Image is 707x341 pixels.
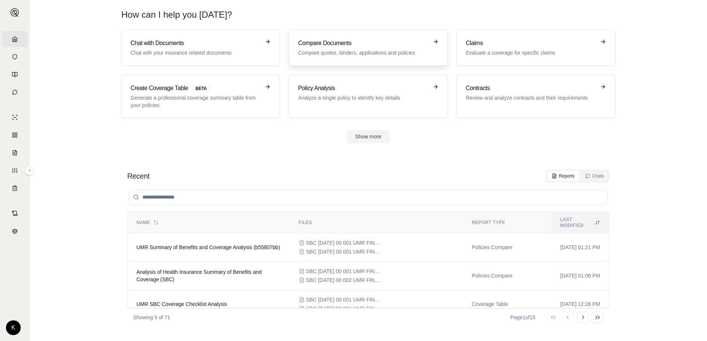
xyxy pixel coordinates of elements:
[298,49,428,56] p: Compare quotes, binders, applications and policies
[191,85,211,93] span: BETA
[2,84,28,100] a: Chat
[457,75,615,118] a: ContractsReview and analyze contracts and their requirements
[466,49,596,56] p: Evaluate a coverage for specific claims
[2,66,28,83] a: Prompt Library
[510,314,535,321] div: Page 1 of 15
[463,233,551,262] td: Policies Compare
[131,84,260,93] h3: Create Coverage Table
[2,109,28,125] a: Single Policy
[289,30,447,66] a: Compare DocumentsCompare quotes, binders, applications and policies
[457,30,615,66] a: ClaimsEvaluate a coverage for specific claims
[298,84,428,93] h3: Policy Analysis
[306,296,380,303] span: SBC 01-01-2026 00 001 UMR FINAL.docx
[127,171,149,181] h2: Recent
[306,305,380,312] span: SBC 01-01-2025 00 001 UMR FINAL - 5000 Plan - Choice Plus - Basic.pdf
[133,314,170,321] p: Showing 5 of 71
[2,180,28,196] a: Coverage Table
[463,262,551,290] td: Policies Compare
[2,127,28,143] a: Policy Comparisons
[551,233,609,262] td: [DATE] 01:21 PM
[466,39,596,48] h3: Claims
[121,30,280,66] a: Chat with DocumentsChat with your insurance related documents
[2,205,28,221] a: Contract Analysis
[466,94,596,101] p: Review and analyze contracts and their requirements
[136,269,262,282] span: Analysis of Health Insurance Summary of Benefits and Coverage (SBC)
[25,166,34,175] button: Expand sidebar
[2,31,28,47] a: Home
[585,173,604,179] div: Chats
[466,84,596,93] h3: Contracts
[121,75,280,118] a: Create Coverage TableBETAGenerate a professional coverage summary table from your policies.
[346,130,390,143] button: Show more
[298,94,428,101] p: Analyze a single policy to identify key details
[560,217,600,228] div: Last modified
[547,171,579,181] button: Reports
[2,145,28,161] a: Claim Coverage
[298,39,428,48] h3: Compare Documents
[306,248,380,255] span: SBC 01-01-2025 00 001 UMR FINAL - 5000 Plan - Choice Plus - Basic.pdf
[551,290,609,318] td: [DATE] 12:28 PM
[10,8,19,17] img: Expand sidebar
[289,75,447,118] a: Policy AnalysisAnalyze a single policy to identify key details
[131,49,260,56] p: Chat with your insurance related documents
[552,173,575,179] div: Reports
[463,290,551,318] td: Coverage Table
[136,244,280,250] span: UMR Summary of Benefits and Coverage Analysis (b55807bb)
[6,320,21,335] div: K
[7,5,22,20] button: Expand sidebar
[2,49,28,65] a: Documents Vault
[290,212,463,233] th: Files
[2,223,28,239] a: Legal Search Engine
[306,276,380,284] span: SBC 01-01-2026 00 002 UMR FINAL.docx
[306,268,380,275] span: SBC 01-01-2025 00 001 UMR FINAL - 5000 Plan - Choice Plus - Basic.pdf
[121,9,232,21] h1: How can I help you [DATE]?
[136,220,281,225] div: Name
[2,162,28,179] a: Custom Report
[551,262,609,290] td: [DATE] 01:06 PM
[131,39,260,48] h3: Chat with Documents
[463,212,551,233] th: Report Type
[131,94,260,109] p: Generate a professional coverage summary table from your policies.
[581,171,608,181] button: Chats
[306,239,380,247] span: SBC 01-01-2026 00 001 UMR FINAL.docx
[136,301,227,307] span: UMR SBC Coverage Checklist Analysis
